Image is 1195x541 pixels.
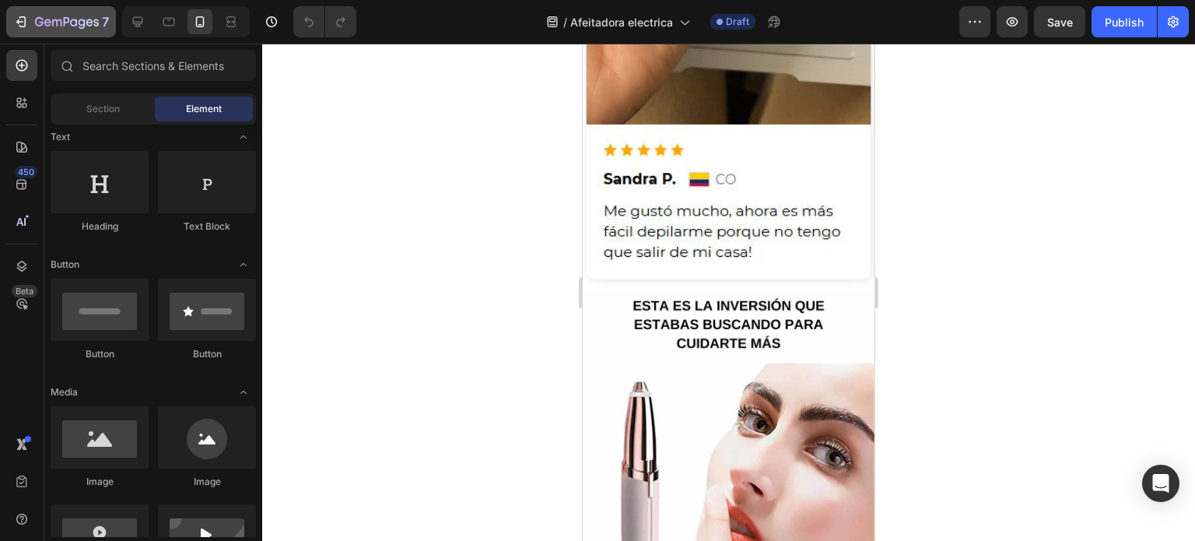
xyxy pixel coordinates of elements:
[231,125,256,149] span: Toggle open
[1142,465,1179,502] div: Open Intercom Messenger
[158,475,256,489] div: Image
[570,14,673,30] span: Afeitadora electrica
[15,166,37,178] div: 450
[563,14,567,30] span: /
[102,12,109,31] p: 7
[51,385,78,399] span: Media
[1105,14,1144,30] div: Publish
[293,6,356,37] div: Undo/Redo
[51,50,256,81] input: Search Sections & Elements
[186,102,222,116] span: Element
[6,6,116,37] button: 7
[12,285,37,297] div: Beta
[51,475,149,489] div: Image
[1047,16,1073,29] span: Save
[51,130,70,144] span: Text
[1092,6,1157,37] button: Publish
[726,15,749,29] span: Draft
[158,347,256,361] div: Button
[1034,6,1085,37] button: Save
[231,252,256,277] span: Toggle open
[86,102,120,116] span: Section
[231,380,256,405] span: Toggle open
[583,44,874,541] iframe: Design area
[51,258,79,272] span: Button
[51,347,149,361] div: Button
[158,220,256,234] div: Text Block
[51,220,149,234] div: Heading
